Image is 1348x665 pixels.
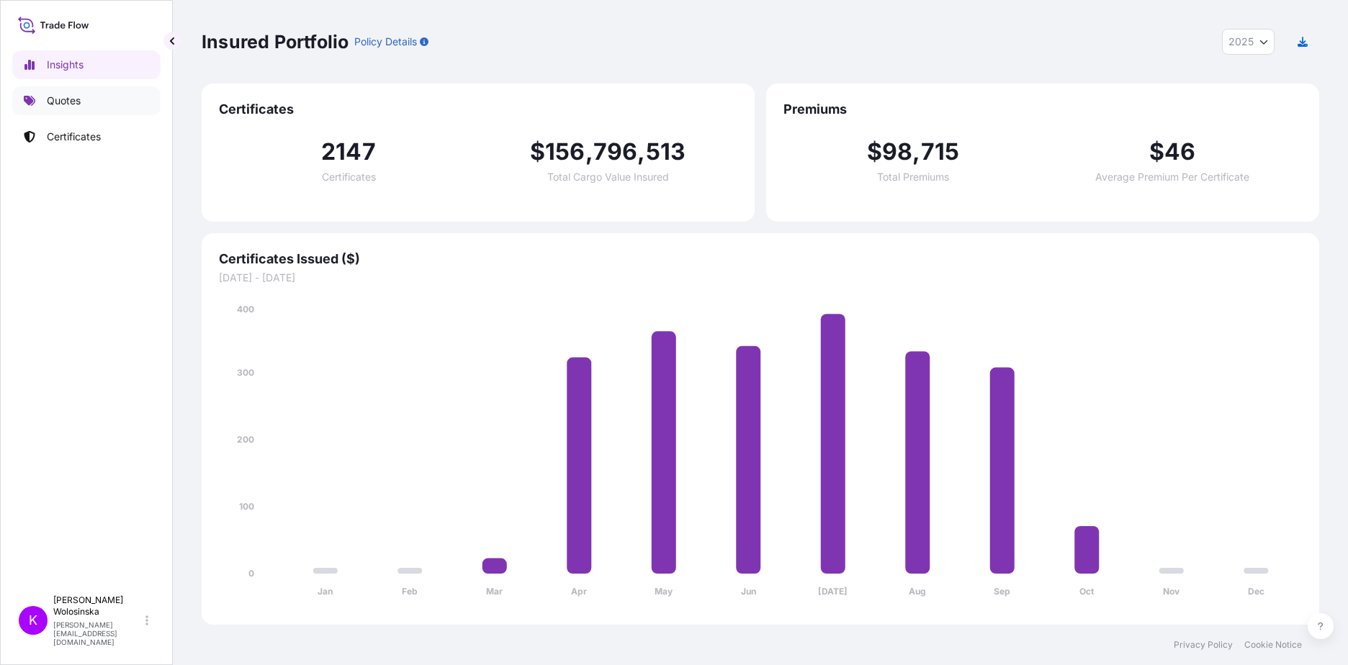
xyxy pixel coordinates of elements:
[402,586,418,597] tspan: Feb
[1228,35,1254,49] span: 2025
[318,586,333,597] tspan: Jan
[530,140,545,163] span: $
[12,122,161,151] a: Certificates
[248,568,254,579] tspan: 0
[593,140,638,163] span: 796
[1248,586,1264,597] tspan: Dec
[1244,639,1302,651] a: Cookie Notice
[12,86,161,115] a: Quotes
[1163,586,1180,597] tspan: Nov
[29,613,37,628] span: K
[1149,140,1164,163] span: $
[321,140,376,163] span: 2147
[219,101,737,118] span: Certificates
[354,35,417,49] p: Policy Details
[47,130,101,144] p: Certificates
[912,140,920,163] span: ,
[585,140,593,163] span: ,
[53,594,143,617] p: [PERSON_NAME] Wolosinska
[545,140,585,163] span: 156
[921,140,960,163] span: 715
[47,94,81,108] p: Quotes
[1164,140,1195,163] span: 46
[1174,639,1233,651] a: Privacy Policy
[741,586,756,597] tspan: Jun
[486,586,503,597] tspan: Mar
[12,50,161,79] a: Insights
[571,586,587,597] tspan: Apr
[783,101,1302,118] span: Premiums
[322,172,376,182] span: Certificates
[818,586,848,597] tspan: [DATE]
[877,172,949,182] span: Total Premiums
[646,140,686,163] span: 513
[1222,29,1275,55] button: Year Selector
[53,620,143,646] p: [PERSON_NAME][EMAIL_ADDRESS][DOMAIN_NAME]
[1095,172,1249,182] span: Average Premium Per Certificate
[202,30,349,53] p: Insured Portfolio
[637,140,645,163] span: ,
[47,58,84,72] p: Insights
[882,140,912,163] span: 98
[547,172,669,182] span: Total Cargo Value Insured
[867,140,882,163] span: $
[219,271,1302,285] span: [DATE] - [DATE]
[655,586,673,597] tspan: May
[237,367,254,378] tspan: 300
[237,434,254,445] tspan: 200
[909,586,926,597] tspan: Aug
[237,304,254,315] tspan: 400
[239,501,254,512] tspan: 100
[1079,586,1095,597] tspan: Oct
[219,250,1302,268] span: Certificates Issued ($)
[994,586,1010,597] tspan: Sep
